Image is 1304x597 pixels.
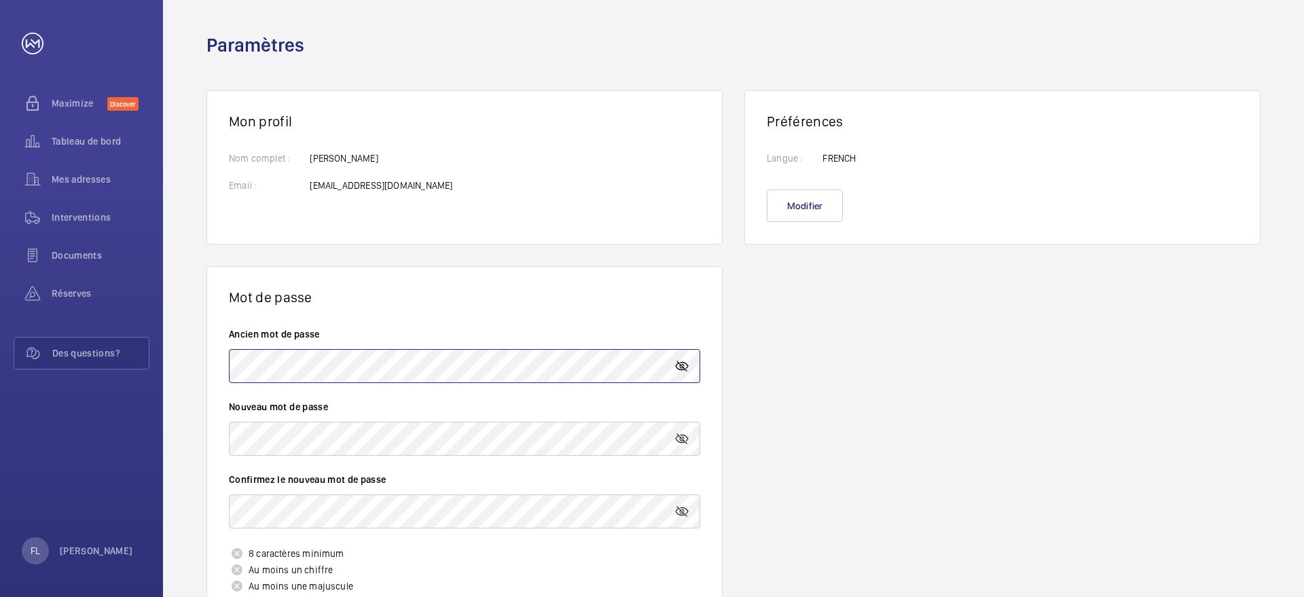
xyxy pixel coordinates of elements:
span: Tableau de bord [52,134,149,148]
p: [EMAIL_ADDRESS][DOMAIN_NAME] [310,179,452,192]
p: 8 caractères minimum [229,545,700,562]
label: Nouveau mot de passe [229,400,700,414]
button: Modifier [767,189,843,222]
span: Mes adresses [52,173,149,186]
p: FL [31,544,40,558]
p: Mon profil [229,113,700,130]
label: Confirmez le nouveau mot de passe [229,473,700,486]
span: Des questions? [52,346,149,360]
label: Langue : [767,151,802,165]
h1: Paramètres [206,33,304,58]
p: FRENCH [822,151,856,165]
p: [PERSON_NAME] [60,544,133,558]
span: Réserves [52,287,149,300]
label: Email : [229,179,289,192]
p: Au moins un chiffre [229,562,700,578]
label: Ancien mot de passe [229,327,700,341]
p: Mot de passe [229,289,700,306]
label: Nom complet : [229,151,289,165]
p: [PERSON_NAME] [310,151,452,165]
p: Au moins une majuscule [229,578,700,594]
span: Documents [52,249,149,262]
span: Interventions [52,211,149,224]
p: Préférences [767,113,1238,130]
span: Maximize [52,96,107,110]
span: Discover [107,97,139,111]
